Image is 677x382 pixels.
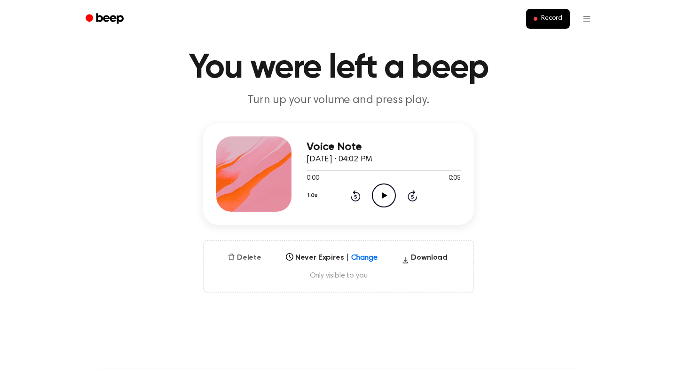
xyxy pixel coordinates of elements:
button: Delete [224,252,265,263]
a: Beep [79,10,132,28]
p: Turn up your volume and press play. [158,93,519,108]
span: 0:00 [307,174,319,183]
span: Only visible to you [215,271,462,280]
h1: You were left a beep [98,51,579,85]
button: Record [526,9,570,29]
span: 0:05 [449,174,461,183]
button: Download [398,252,451,267]
button: Open menu [575,8,598,30]
span: [DATE] · 04:02 PM [307,155,372,164]
button: 1.0x [307,188,321,204]
h3: Voice Note [307,141,461,153]
span: Record [541,15,562,23]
